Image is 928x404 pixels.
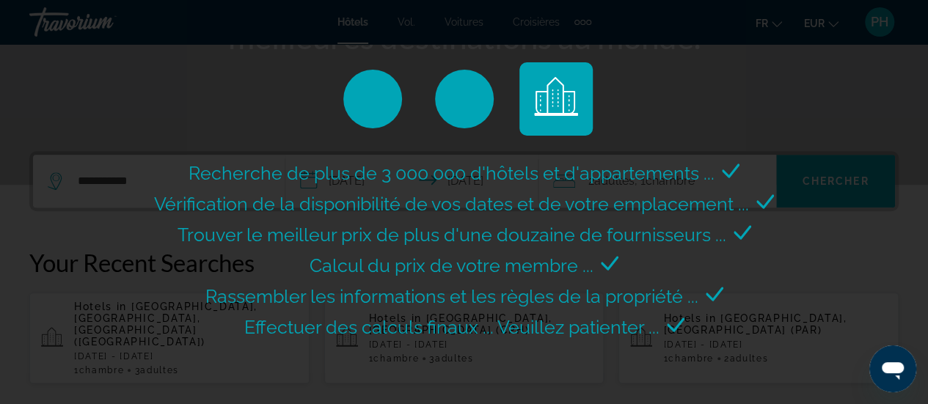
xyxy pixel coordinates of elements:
span: Recherche de plus de 3 000 000 d'hôtels et d'appartements ... [189,162,715,184]
iframe: Bouton de lancement de la fenêtre de messagerie [869,345,916,392]
span: Effectuer des calculs finaux ... Veuillez patienter ... [244,316,660,338]
span: Rassembler les informations et les règles de la propriété ... [205,285,698,307]
span: Calcul du prix de votre membre ... [310,254,593,276]
span: Trouver le meilleur prix de plus d'une douzaine de fournisseurs ... [178,224,726,246]
span: Vérification de la disponibilité de vos dates et de votre emplacement ... [154,193,749,215]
